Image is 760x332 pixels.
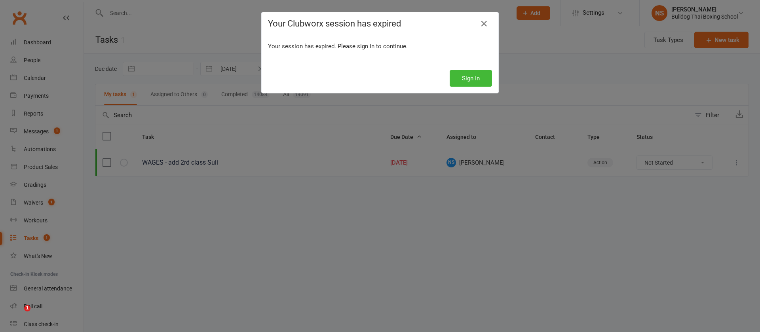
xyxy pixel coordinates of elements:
iframe: Intercom live chat [8,305,27,324]
h4: Your Clubworx session has expired [268,19,492,28]
a: Close [478,17,490,30]
span: 1 [24,305,30,311]
span: Your session has expired. Please sign in to continue. [268,43,408,50]
button: Sign In [450,70,492,87]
